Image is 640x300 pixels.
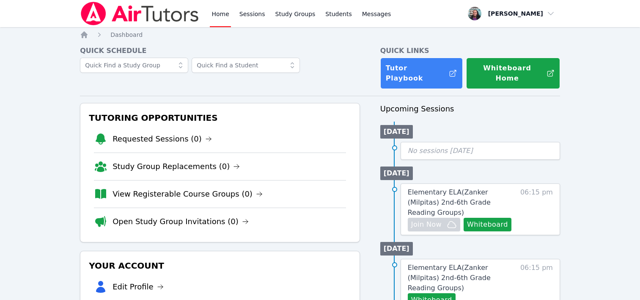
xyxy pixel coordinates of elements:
span: 06:15 pm [520,187,553,231]
a: Elementary ELA(Zanker (Milpitas) 2nd-6th Grade Reading Groups) [408,187,516,218]
span: Dashboard [110,31,143,38]
img: Air Tutors [80,2,200,25]
a: View Registerable Course Groups (0) [113,188,263,200]
a: Dashboard [110,31,143,39]
li: [DATE] [380,242,413,256]
a: Edit Profile [113,281,164,293]
span: Messages [362,10,391,18]
h3: Upcoming Sessions [380,103,560,115]
nav: Breadcrumb [80,31,560,39]
a: Elementary ELA(Zanker (Milpitas) 2nd-6th Grade Reading Groups) [408,263,516,293]
input: Quick Find a Study Group [80,58,188,73]
a: Tutor Playbook [380,58,463,89]
li: [DATE] [380,125,413,139]
h4: Quick Links [380,46,560,56]
button: Whiteboard [464,218,511,231]
li: [DATE] [380,167,413,180]
h3: Your Account [87,258,353,273]
a: Requested Sessions (0) [113,133,212,145]
a: Open Study Group Invitations (0) [113,216,249,228]
button: Whiteboard Home [466,58,560,89]
input: Quick Find a Student [192,58,300,73]
h4: Quick Schedule [80,46,360,56]
button: Join Now [408,218,460,231]
h3: Tutoring Opportunities [87,110,353,125]
span: No sessions [DATE] [408,147,473,155]
a: Study Group Replacements (0) [113,161,240,172]
span: Elementary ELA ( Zanker (Milpitas) 2nd-6th Grade Reading Groups ) [408,188,491,217]
span: Elementary ELA ( Zanker (Milpitas) 2nd-6th Grade Reading Groups ) [408,264,491,292]
span: Join Now [411,219,442,230]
